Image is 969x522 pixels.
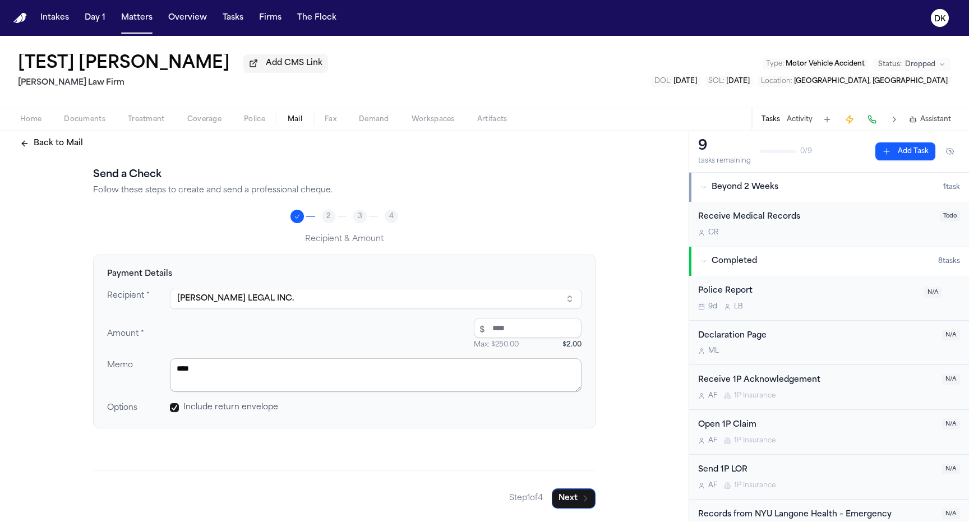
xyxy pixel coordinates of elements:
[93,167,596,183] h2: Send a Check
[761,78,792,85] span: Location :
[708,347,719,355] span: M L
[734,481,776,490] span: 1P Insurance
[389,212,394,221] span: 4
[712,182,778,193] span: Beyond 2 Weeks
[905,60,935,69] span: Dropped
[708,302,717,311] span: 9d
[36,8,73,28] button: Intakes
[651,76,700,87] button: Edit DOL: 2025-01-05
[183,402,278,413] span: Include return envelope
[128,115,165,124] span: Treatment
[787,115,813,124] button: Activity
[305,235,384,243] span: Recipient & Amount
[708,481,717,490] span: A F
[878,60,902,69] span: Status:
[509,493,543,504] span: Step 1 of 4
[20,115,41,124] span: Home
[942,464,960,474] span: N/A
[358,212,362,221] span: 3
[13,133,90,154] button: Back to Mail
[474,340,519,349] span: Max: $ 250.00
[698,419,935,432] div: Open 1P Claim
[107,361,133,369] span: Memo
[712,256,757,267] span: Completed
[562,340,582,349] span: $2.00
[80,8,110,28] button: Day 1
[758,76,951,87] button: Edit Location: Brooklyn, NY
[938,257,960,266] span: 8 task s
[726,78,750,85] span: [DATE]
[786,61,865,67] span: Motor Vehicle Accident
[698,156,751,165] div: tasks remaining
[117,8,157,28] button: Matters
[164,8,211,28] button: Overview
[794,78,948,85] span: [GEOGRAPHIC_DATA], [GEOGRAPHIC_DATA]
[819,112,835,127] button: Add Task
[734,391,776,400] span: 1P Insurance
[243,54,328,72] button: Add CMS Link
[18,54,230,74] button: Edit matter name
[942,419,960,429] span: N/A
[800,147,812,156] span: 0 / 9
[13,13,27,24] a: Home
[766,61,784,67] span: Type :
[924,287,942,298] span: N/A
[689,321,969,366] div: Open task: Declaration Page
[705,76,753,87] button: Edit SOL: 2027-07-11
[940,142,960,160] button: Hide completed tasks (⌘⇧H)
[708,436,717,445] span: A F
[170,289,582,309] button: Select recipient contact
[93,185,596,196] p: Follow these steps to create and send a professional cheque.
[942,374,960,385] span: N/A
[18,54,230,74] h1: [TEST] [PERSON_NAME]
[255,8,286,28] button: Firms
[940,211,960,221] span: Todo
[359,115,389,124] span: Demand
[654,78,672,85] span: DOL :
[477,115,507,124] span: Artifacts
[763,58,868,70] button: Edit Type: Motor Vehicle Accident
[293,8,341,28] button: The Flock
[920,115,951,124] span: Assistant
[552,488,596,509] button: Next
[909,115,951,124] button: Assistant
[244,115,265,124] span: Police
[698,330,935,343] div: Declaration Page
[942,509,960,519] span: N/A
[187,115,222,124] span: Coverage
[698,374,935,387] div: Receive 1P Acknowledgement
[875,142,935,160] button: Add Task
[698,285,917,298] div: Police Report
[288,115,302,124] span: Mail
[107,269,582,280] h4: Payment Details
[943,183,960,192] span: 1 task
[18,76,328,90] h2: [PERSON_NAME] Law Firm
[864,112,880,127] button: Make a Call
[708,228,718,237] span: C R
[93,210,596,223] nav: Progress
[107,292,150,300] span: Recipient *
[689,276,969,321] div: Open task: Police Report
[13,13,27,24] img: Finch Logo
[689,365,969,410] div: Open task: Receive 1P Acknowledgement
[734,302,743,311] span: L B
[689,173,969,202] button: Beyond 2 Weeks1task
[326,212,331,221] span: 2
[218,8,248,28] button: Tasks
[762,115,780,124] button: Tasks
[689,247,969,276] button: Completed8tasks
[942,330,960,340] span: N/A
[698,137,751,155] div: 9
[266,58,322,69] span: Add CMS Link
[325,115,336,124] span: Fax
[689,410,969,455] div: Open task: Open 1P Claim
[412,115,455,124] span: Workspaces
[873,58,951,71] button: Change status from Dropped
